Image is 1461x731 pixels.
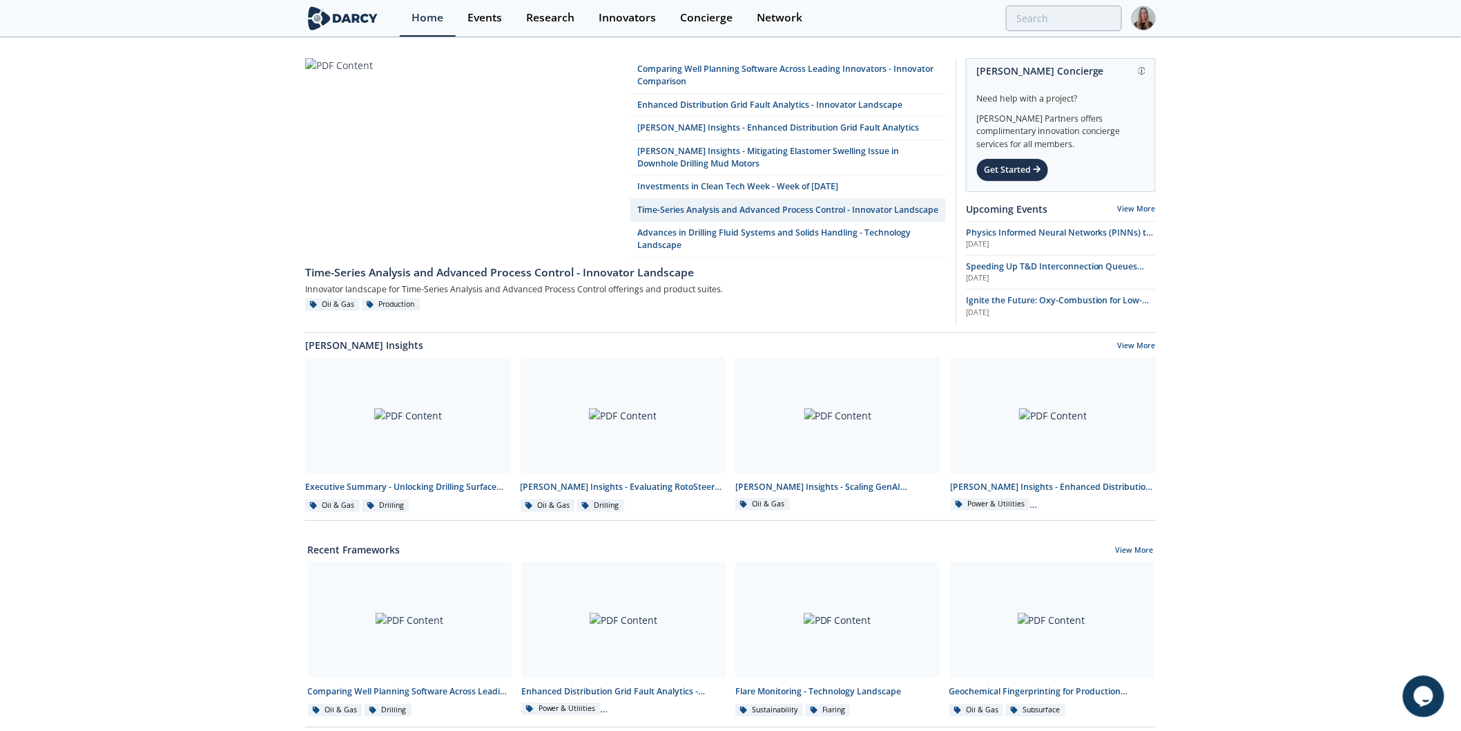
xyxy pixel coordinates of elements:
div: Sustainability [735,704,803,716]
div: Home [412,12,443,23]
a: PDF Content [PERSON_NAME] Insights - Scaling GenAI Benchmark Oil & Gas [730,357,946,513]
div: Innovators [599,12,656,23]
a: PDF Content Comparing Well Planning Software Across Leading Innovators - Innovator Comparison Oil... [303,562,517,717]
div: Need help with a project? [976,83,1145,105]
a: [PERSON_NAME] Insights - Enhanced Distribution Grid Fault Analytics [630,117,946,140]
div: [DATE] [966,239,1156,250]
div: Get Started [976,158,1049,182]
a: View More [1118,341,1156,353]
div: Comparing Well Planning Software Across Leading Innovators - Innovator Comparison [308,685,512,698]
a: View More [1116,545,1154,558]
a: Upcoming Events [966,202,1047,216]
div: Enhanced Distribution Grid Fault Analytics - Innovator Landscape [521,685,726,698]
div: Events [467,12,502,23]
div: Drilling [362,500,409,512]
div: Oil & Gas [521,500,575,512]
div: [PERSON_NAME] Concierge [976,59,1145,83]
a: Investments in Clean Tech Week - Week of [DATE] [630,175,946,198]
a: PDF Content Enhanced Distribution Grid Fault Analytics - Innovator Landscape Power & Utilities [516,562,730,717]
div: Network [757,12,802,23]
div: [DATE] [966,307,1156,319]
div: Geochemical Fingerprinting for Production Allocation - Innovator Comparison [949,685,1154,698]
a: Physics Informed Neural Networks (PINNs) to Accelerate Subsurface Scenario Analysis [DATE] [966,227,1156,250]
div: [PERSON_NAME] Partners offers complimentary innovation concierge services for all members. [976,105,1145,151]
div: Oil & Gas [308,704,362,716]
div: Oil & Gas [305,298,360,311]
a: Recent Frameworks [308,542,400,557]
div: [PERSON_NAME] Insights - Scaling GenAI Benchmark [735,481,941,493]
div: Production [362,298,420,311]
a: Time-Series Analysis and Advanced Process Control - Innovator Landscape [630,199,946,222]
div: Time-Series Analysis and Advanced Process Control - Innovator Landscape [305,265,946,281]
a: PDF Content [PERSON_NAME] Insights - Enhanced Distribution Grid Fault Analytics Power & Utilities [946,357,1161,513]
img: information.svg [1139,67,1146,75]
a: PDF Content Geochemical Fingerprinting for Production Allocation - Innovator Comparison Oil & Gas... [945,562,1159,717]
div: Research [526,12,574,23]
a: Comparing Well Planning Software Across Leading Innovators - Innovator Comparison [630,58,946,94]
div: [PERSON_NAME] Insights - Enhanced Distribution Grid Fault Analytics [951,481,1157,493]
div: Subsurface [1006,704,1065,716]
div: Drilling [577,500,624,512]
a: Enhanced Distribution Grid Fault Analytics - Innovator Landscape [630,94,946,117]
a: Speeding Up T&D Interconnection Queues with Enhanced Software Solutions [DATE] [966,260,1156,284]
a: View More [1118,204,1156,213]
div: Innovator landscape for Time-Series Analysis and Advanced Process Control offerings and product s... [305,281,946,298]
img: logo-wide.svg [305,6,380,30]
div: Power & Utilities [951,498,1030,511]
div: Executive Summary - Unlocking Drilling Surface Equipment Reliability through IoT and Predictive A... [305,481,511,493]
div: Flaring [806,704,851,716]
div: [DATE] [966,273,1156,284]
a: PDF Content [PERSON_NAME] Insights - Evaluating RotoSteer Tool Performance for Long Lateral Appli... [516,357,731,513]
a: Advances in Drilling Fluid Systems and Solids Handling - Technology Landscape [630,222,946,258]
a: PDF Content Flare Monitoring - Technology Landscape Sustainability Flaring [730,562,945,717]
a: [PERSON_NAME] Insights - Mitigating Elastomer Swelling Issue in Downhole Drilling Mud Motors [630,140,946,176]
div: Oil & Gas [735,498,790,511]
img: Profile [1132,6,1156,30]
div: Oil & Gas [305,500,360,512]
a: Ignite the Future: Oxy-Combustion for Low-Carbon Power [DATE] [966,294,1156,318]
div: Power & Utilities [521,703,601,715]
span: Physics Informed Neural Networks (PINNs) to Accelerate Subsurface Scenario Analysis [966,227,1154,251]
div: Drilling [365,704,412,716]
a: PDF Content Executive Summary - Unlocking Drilling Surface Equipment Reliability through IoT and ... [300,357,516,513]
span: Speeding Up T&D Interconnection Queues with Enhanced Software Solutions [966,260,1145,285]
iframe: chat widget [1403,676,1447,717]
a: Time-Series Analysis and Advanced Process Control - Innovator Landscape [305,258,946,281]
input: Advanced Search [1006,6,1122,31]
span: Ignite the Future: Oxy-Combustion for Low-Carbon Power [966,294,1150,319]
div: Flare Monitoring - Technology Landscape [735,685,940,698]
a: [PERSON_NAME] Insights [305,338,423,352]
div: [PERSON_NAME] Insights - Evaluating RotoSteer Tool Performance for Long Lateral Applications [521,481,726,493]
div: Concierge [680,12,733,23]
div: Oil & Gas [949,704,1004,716]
